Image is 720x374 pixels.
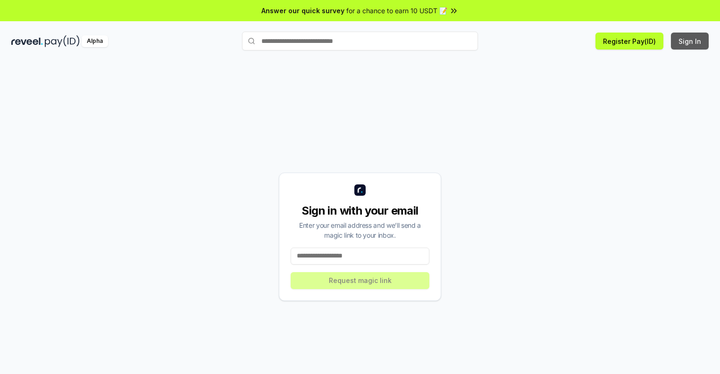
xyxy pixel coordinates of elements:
[82,35,108,47] div: Alpha
[291,203,429,218] div: Sign in with your email
[261,6,344,16] span: Answer our quick survey
[11,35,43,47] img: reveel_dark
[595,33,663,50] button: Register Pay(ID)
[291,220,429,240] div: Enter your email address and we’ll send a magic link to your inbox.
[671,33,709,50] button: Sign In
[354,184,366,196] img: logo_small
[346,6,447,16] span: for a chance to earn 10 USDT 📝
[45,35,80,47] img: pay_id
